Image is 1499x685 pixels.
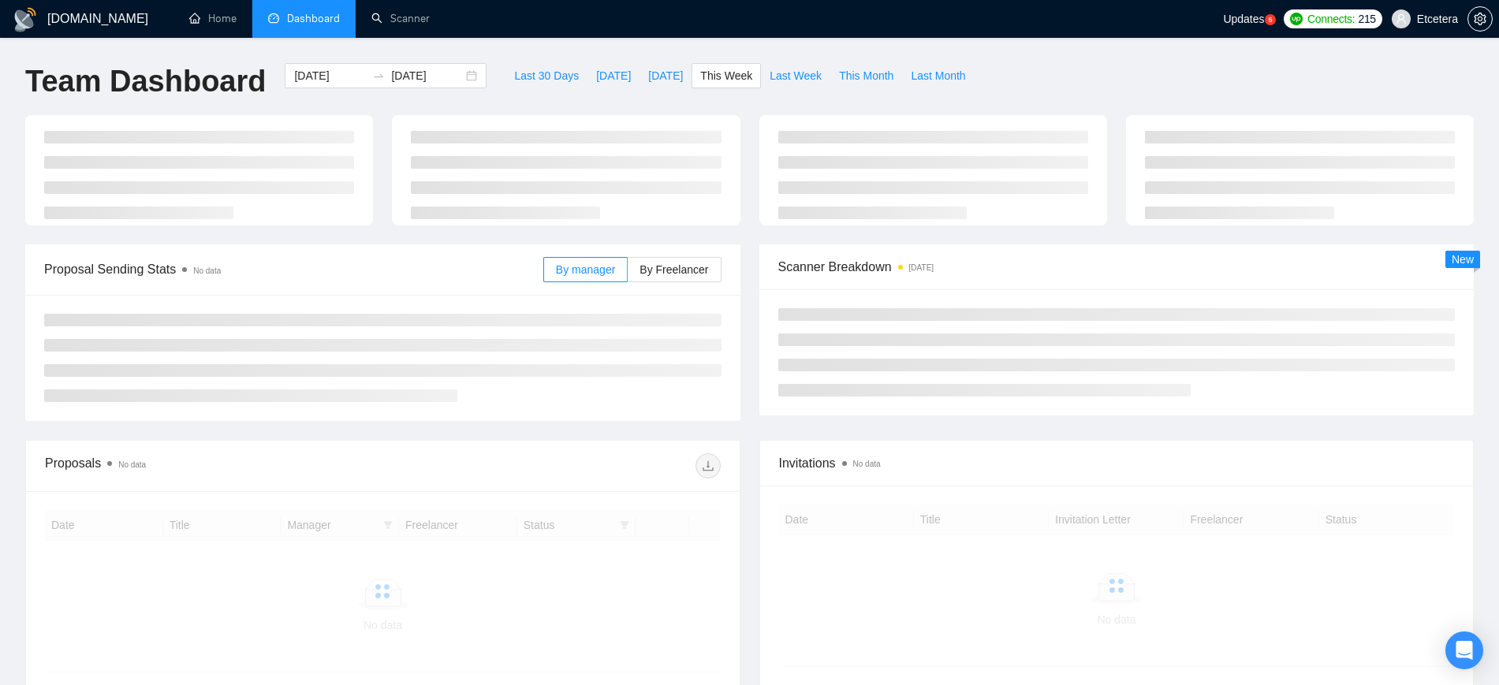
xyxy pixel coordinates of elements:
span: No data [118,460,146,469]
span: setting [1468,13,1492,25]
span: Proposal Sending Stats [44,259,543,279]
span: No data [853,460,881,468]
span: Connects: [1307,10,1355,28]
span: 215 [1358,10,1375,28]
button: Last Week [761,63,830,88]
span: New [1452,253,1474,266]
a: searchScanner [371,12,430,25]
span: user [1396,13,1407,24]
span: swap-right [372,69,385,82]
input: End date [391,67,463,84]
img: logo [13,7,38,32]
span: Invitations [779,453,1455,473]
span: By Freelancer [639,263,708,276]
a: homeHome [189,12,237,25]
text: 5 [1268,17,1272,24]
div: Open Intercom Messenger [1445,631,1483,669]
button: This Month [830,63,902,88]
span: No data [193,266,221,275]
button: This Week [692,63,761,88]
span: Last Month [911,67,965,84]
span: to [372,69,385,82]
span: This Week [700,67,752,84]
button: Last Month [902,63,974,88]
span: [DATE] [648,67,683,84]
button: [DATE] [587,63,639,88]
div: Proposals [45,453,382,478]
button: Last 30 Days [505,63,587,88]
h1: Team Dashboard [25,63,266,100]
span: Scanner Breakdown [778,257,1456,277]
span: [DATE] [596,67,631,84]
button: setting [1467,6,1493,32]
span: Updates [1223,13,1264,25]
span: Last 30 Days [514,67,579,84]
span: dashboard [268,13,279,24]
a: setting [1467,13,1493,25]
button: [DATE] [639,63,692,88]
a: 5 [1265,14,1276,25]
img: upwork-logo.png [1290,13,1303,25]
span: By manager [556,263,615,276]
span: Dashboard [287,12,340,25]
span: Last Week [770,67,822,84]
input: Start date [294,67,366,84]
time: [DATE] [909,263,934,272]
span: This Month [839,67,893,84]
